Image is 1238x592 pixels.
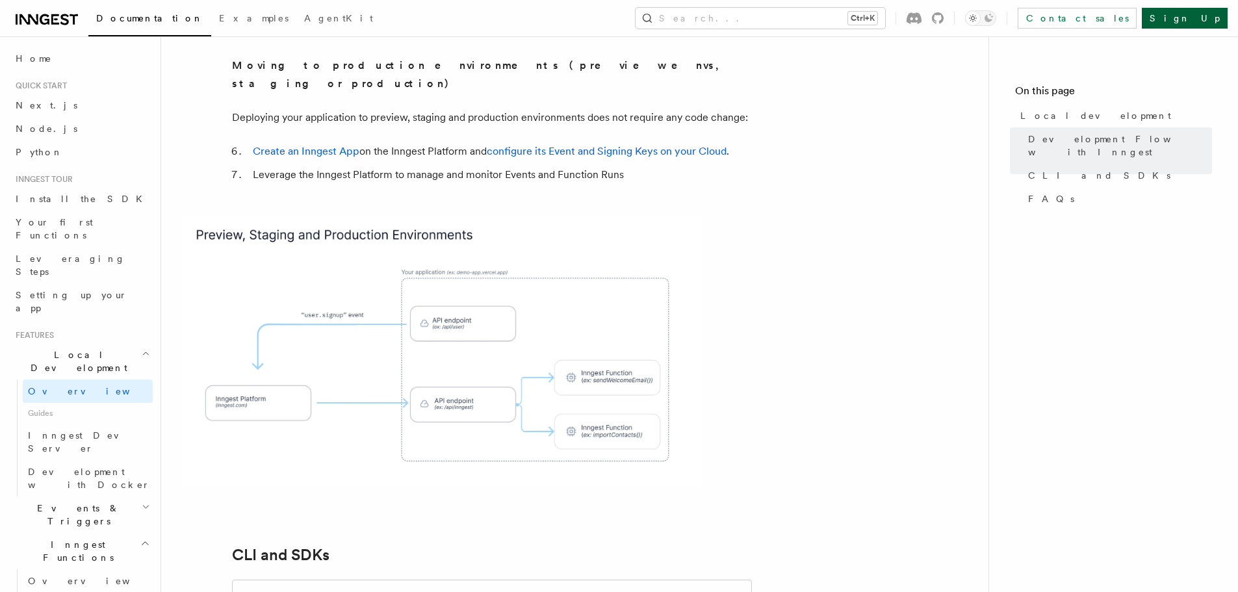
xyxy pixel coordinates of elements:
[16,290,127,313] span: Setting up your app
[16,253,125,277] span: Leveraging Steps
[23,460,153,496] a: Development with Docker
[304,13,373,23] span: AgentKit
[16,123,77,134] span: Node.js
[1028,169,1170,182] span: CLI and SDKs
[1023,187,1212,211] a: FAQs
[10,533,153,569] button: Inngest Functions
[1023,164,1212,187] a: CLI and SDKs
[296,4,381,35] a: AgentKit
[23,380,153,403] a: Overview
[10,187,153,211] a: Install the SDK
[1020,109,1171,122] span: Local development
[232,546,329,564] a: CLI and SDKs
[1142,8,1228,29] a: Sign Up
[28,386,162,396] span: Overview
[232,109,752,127] p: Deploying your application to preview, staging and production environments does not require any c...
[28,576,162,586] span: Overview
[16,194,150,204] span: Install the SDK
[10,140,153,164] a: Python
[16,100,77,110] span: Next.js
[23,403,153,424] span: Guides
[1028,133,1212,159] span: Development Flow with Inngest
[23,424,153,460] a: Inngest Dev Server
[10,247,153,283] a: Leveraging Steps
[16,217,93,240] span: Your first Functions
[16,147,63,157] span: Python
[1015,104,1212,127] a: Local development
[96,13,203,23] span: Documentation
[88,4,211,36] a: Documentation
[253,145,359,157] a: Create an Inngest App
[10,538,140,564] span: Inngest Functions
[10,211,153,247] a: Your first Functions
[10,94,153,117] a: Next.js
[10,174,73,185] span: Inngest tour
[965,10,996,26] button: Toggle dark mode
[10,330,54,341] span: Features
[219,13,289,23] span: Examples
[636,8,885,29] button: Search...Ctrl+K
[10,117,153,140] a: Node.js
[1028,192,1074,205] span: FAQs
[848,12,877,25] kbd: Ctrl+K
[28,430,139,454] span: Inngest Dev Server
[1023,127,1212,164] a: Development Flow with Inngest
[28,467,150,490] span: Development with Docker
[16,52,52,65] span: Home
[232,59,727,90] strong: Moving to production environments (preview envs, staging or production)
[10,502,142,528] span: Events & Triggers
[211,4,296,35] a: Examples
[487,145,727,157] a: configure its Event and Signing Keys on your Cloud
[10,496,153,533] button: Events & Triggers
[10,47,153,70] a: Home
[10,348,142,374] span: Local Development
[1015,83,1212,104] h4: On this page
[249,142,752,161] li: on the Inngest Platform and .
[182,215,702,486] img: When deployed, your application communicates with the Inngest Platform.
[10,343,153,380] button: Local Development
[10,380,153,496] div: Local Development
[10,81,67,91] span: Quick start
[1018,8,1137,29] a: Contact sales
[249,166,752,184] li: Leverage the Inngest Platform to manage and monitor Events and Function Runs
[10,283,153,320] a: Setting up your app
